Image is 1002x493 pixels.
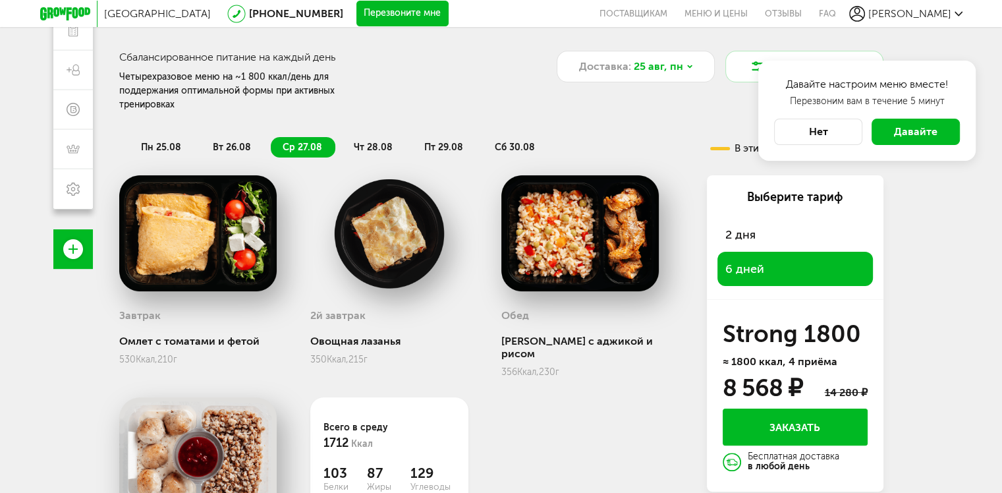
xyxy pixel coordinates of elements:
[323,465,367,481] span: 103
[872,119,960,145] button: Давайте
[104,7,211,20] span: [GEOGRAPHIC_DATA]
[774,95,960,108] p: Перезвоним вам в течение 5 минут
[748,461,810,472] strong: в любой день
[410,481,454,492] span: Углеводы
[723,378,802,399] div: 8 568 ₽
[249,7,343,20] a: [PHONE_NUMBER]
[367,481,410,492] span: Жиры
[501,175,659,291] img: big_sz9PS315UjtpT7sm.png
[323,436,348,450] span: 1712
[136,354,157,365] span: Ккал,
[310,175,468,291] img: big_JDkOnl9YBHmqrbEK.png
[327,354,348,365] span: Ккал,
[725,51,883,82] button: Настроить меню
[141,142,181,153] span: пн 25.08
[555,366,559,378] span: г
[323,481,367,492] span: Белки
[723,409,868,446] button: Заказать
[774,119,862,145] button: Нет
[119,309,161,322] h3: Завтрак
[310,354,468,365] div: 350 215
[774,76,960,92] h4: Давайте настроим меню вместе!
[310,309,366,322] h3: 2й завтрак
[894,125,937,138] span: Давайте
[725,227,756,242] span: 2 дня
[717,188,873,206] div: Выберите тариф
[501,366,686,378] div: 356 230
[710,144,879,154] div: В эти дни можно менять меню
[424,142,463,153] span: пт 29.08
[119,51,557,63] h3: Сбалансированное питание на каждый день
[367,465,410,481] span: 87
[725,262,764,276] span: 6 дней
[579,59,631,74] span: Доставка:
[495,142,535,153] span: сб 30.08
[310,335,468,347] div: Овощная лазанья
[213,142,251,153] span: вт 26.08
[119,70,391,111] div: Четырехразовое меню на ~1 800 ккал/день для поддержания оптимальной формы при активных тренировках
[364,354,368,365] span: г
[410,465,454,481] span: 129
[748,452,839,472] div: Бесплатная доставка
[356,1,449,27] button: Перезвоните мне
[634,59,683,74] span: 25 авг, пн
[283,142,322,153] span: ср 27.08
[119,175,277,291] img: big_fFqb95ucnSQWj5F6.png
[825,386,868,399] div: 14 280 ₽
[517,366,539,378] span: Ккал,
[323,420,455,452] div: Всего в среду
[119,354,277,365] div: 530 210
[354,142,393,153] span: чт 28.08
[173,354,177,365] span: г
[501,335,686,360] div: [PERSON_NAME] с аджикой и рисом
[723,355,837,368] span: ≈ 1800 ккал, 4 приёма
[723,324,868,345] h3: Strong 1800
[868,7,951,20] span: [PERSON_NAME]
[351,438,373,449] span: Ккал
[501,309,529,322] h3: Обед
[119,335,277,347] div: Омлет с томатами и фетой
